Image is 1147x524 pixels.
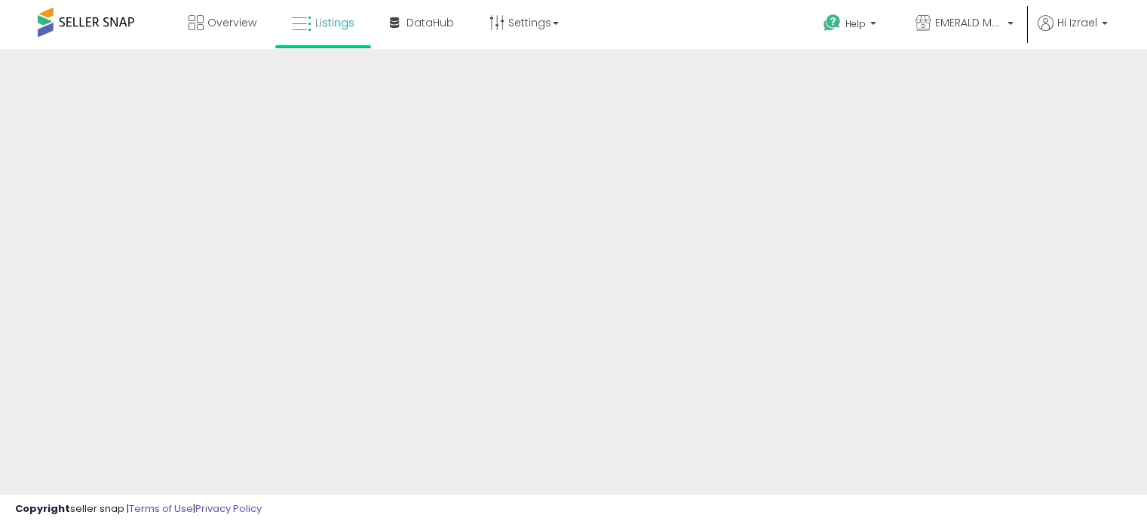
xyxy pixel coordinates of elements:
strong: Copyright [15,501,70,516]
span: EMERALD MANAGEMENT [935,15,1003,30]
a: Help [811,2,891,49]
span: Hi Izrael [1057,15,1097,30]
div: seller snap | | [15,502,262,516]
a: Terms of Use [129,501,193,516]
span: Help [845,17,866,30]
span: Overview [207,15,256,30]
a: Hi Izrael [1038,15,1108,49]
span: DataHub [406,15,454,30]
a: Privacy Policy [195,501,262,516]
i: Get Help [823,14,842,32]
span: Listings [315,15,354,30]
